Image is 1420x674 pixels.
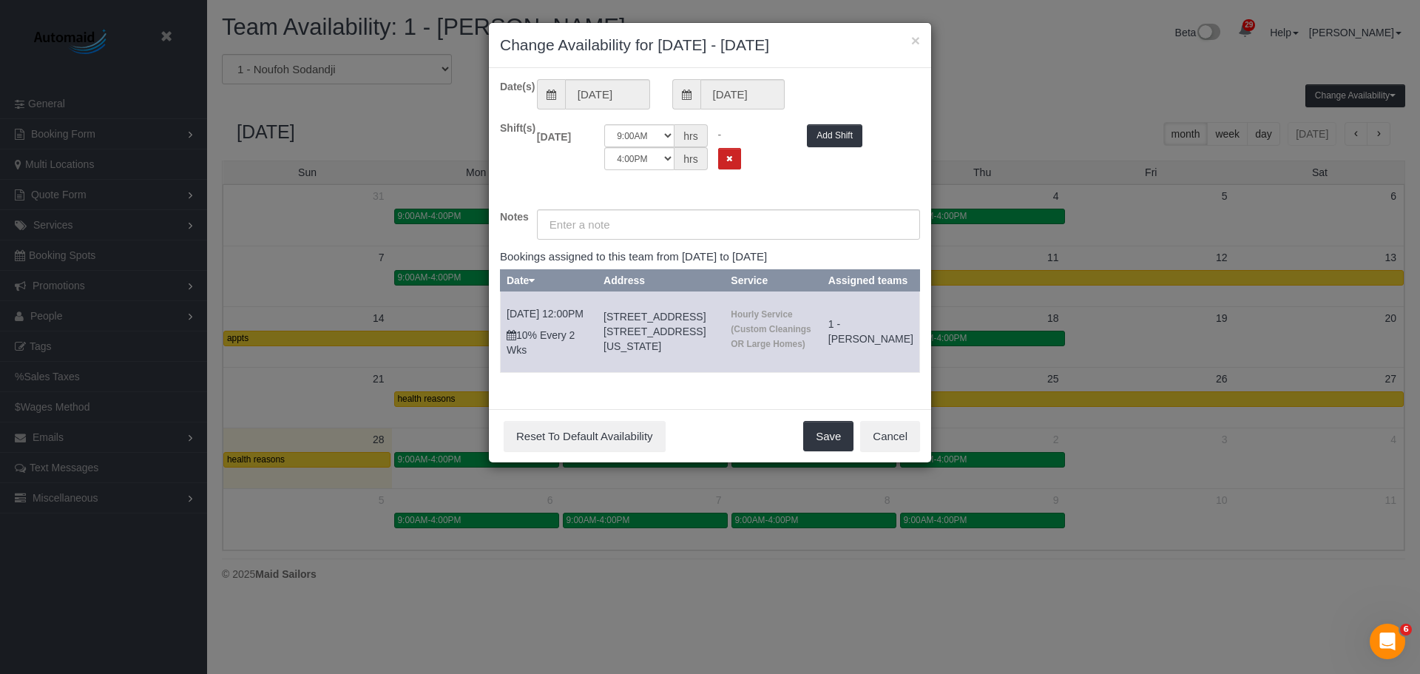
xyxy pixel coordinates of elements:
[718,129,722,141] span: -
[725,291,822,373] td: Service location
[807,124,862,147] button: Add Shift
[500,251,920,263] h4: Bookings assigned to this team from [DATE] to [DATE]
[1370,624,1405,659] iframe: Intercom live chat
[598,270,725,291] th: Address
[1400,624,1412,636] span: 6
[731,309,811,349] strong: Hourly Service (Custom Cleanings OR Large Homes)
[725,270,822,291] th: Service
[526,124,593,144] label: [DATE]
[489,79,526,94] label: Date(s)
[504,421,666,452] button: Reset To Default Availability
[537,209,920,240] input: Enter a note
[803,421,853,452] button: Save
[860,421,920,452] button: Cancel
[500,34,920,56] h3: Change Availability for [DATE] - [DATE]
[489,209,526,224] label: Notes
[822,291,919,373] td: Assigned teams
[489,23,931,462] sui-modal: Change Availability for 09/29/2025 - 09/29/2025
[700,79,785,109] input: To
[489,121,526,135] label: Shift(s)
[501,270,598,291] th: Date
[674,124,707,147] span: hrs
[911,33,920,48] button: ×
[674,147,707,170] span: hrs
[718,148,741,169] button: Remove Shift
[598,291,725,373] td: Service location
[507,306,591,321] p: [DATE] 12:00PM
[501,291,598,373] td: Schedule date
[565,79,650,109] input: From
[822,270,919,291] th: Assigned teams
